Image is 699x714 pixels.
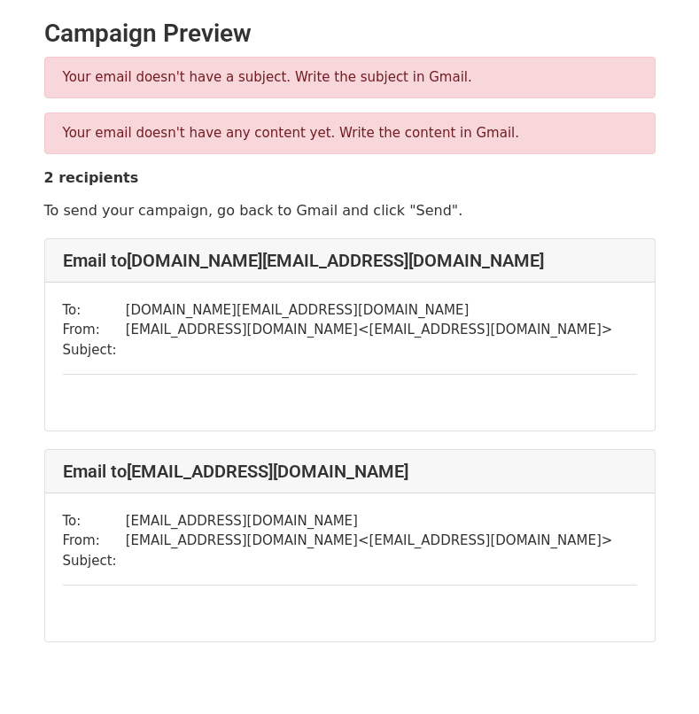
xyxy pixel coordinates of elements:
td: To: [63,511,126,532]
td: To: [63,300,126,321]
td: From: [63,531,126,551]
td: From: [63,320,126,340]
td: [EMAIL_ADDRESS][DOMAIN_NAME] [126,511,613,532]
td: [DOMAIN_NAME][EMAIL_ADDRESS][DOMAIN_NAME] [126,300,613,321]
p: Your email doesn't have a subject. Write the subject in Gmail. [63,68,637,87]
td: Subject: [63,340,126,361]
p: To send your campaign, go back to Gmail and click "Send". [44,201,656,220]
p: Your email doesn't have any content yet. Write the content in Gmail. [63,124,637,143]
h2: Campaign Preview [44,19,656,49]
td: Subject: [63,551,126,571]
h4: Email to [DOMAIN_NAME][EMAIL_ADDRESS][DOMAIN_NAME] [63,250,637,271]
td: [EMAIL_ADDRESS][DOMAIN_NAME] < [EMAIL_ADDRESS][DOMAIN_NAME] > [126,531,613,551]
td: [EMAIL_ADDRESS][DOMAIN_NAME] < [EMAIL_ADDRESS][DOMAIN_NAME] > [126,320,613,340]
h4: Email to [EMAIL_ADDRESS][DOMAIN_NAME] [63,461,637,482]
strong: 2 recipients [44,169,139,186]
